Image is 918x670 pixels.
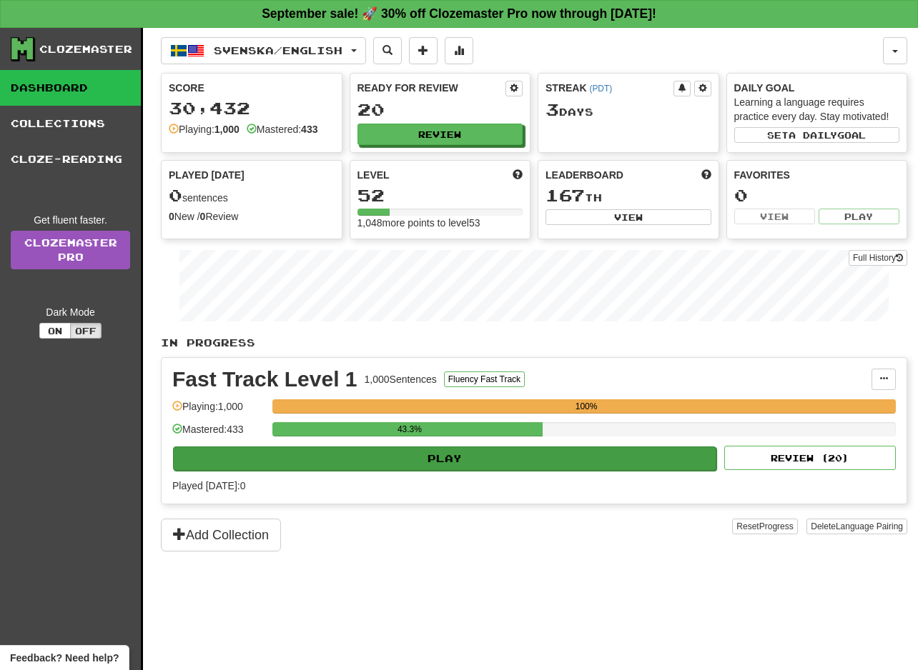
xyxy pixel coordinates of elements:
button: ResetProgress [732,519,797,534]
div: Streak [546,81,673,95]
span: This week in points, UTC [701,168,711,182]
span: Played [DATE] [169,168,245,182]
span: Leaderboard [546,168,623,182]
div: Get fluent faster. [11,213,130,227]
strong: 0 [200,211,206,222]
button: On [39,323,71,339]
div: 1,000 Sentences [365,372,437,386]
div: Mastered: [247,122,318,136]
button: Full History [849,250,907,266]
button: Seta dailygoal [734,127,900,143]
button: Off [70,323,102,339]
div: 20 [357,101,523,119]
a: ClozemasterPro [11,231,130,269]
div: Ready for Review [357,81,506,95]
span: Language Pairing [836,521,903,531]
span: Progress [759,521,794,531]
strong: September sale! 🚀 30% off Clozemaster Pro now through [DATE]! [262,6,656,21]
div: Score [169,81,335,95]
span: Level [357,168,390,182]
strong: 1,000 [214,124,240,135]
div: sentences [169,186,335,205]
div: Clozemaster [39,42,132,56]
div: 52 [357,186,523,204]
button: View [734,209,815,224]
div: 1,048 more points to level 53 [357,216,523,230]
button: Svenska/English [161,37,366,64]
div: Learning a language requires practice every day. Stay motivated! [734,95,900,124]
span: Played [DATE]: 0 [172,480,245,491]
button: Search sentences [373,37,402,64]
div: 43.3% [277,422,542,436]
button: Add sentence to collection [409,37,438,64]
button: Play [173,446,716,471]
span: Svenska / English [214,44,342,56]
div: Playing: [169,122,240,136]
span: Score more points to level up [513,168,523,182]
div: Dark Mode [11,305,130,319]
div: 30,432 [169,99,335,117]
span: 0 [169,185,182,205]
button: Add Collection [161,519,281,551]
button: Review [357,124,523,145]
div: Daily Goal [734,81,900,95]
strong: 433 [301,124,317,135]
p: In Progress [161,336,907,350]
div: Fast Track Level 1 [172,369,357,390]
div: New / Review [169,209,335,224]
a: (PDT) [589,84,612,94]
button: Review (20) [724,446,896,470]
div: Day s [546,101,711,119]
button: Fluency Fast Track [444,371,525,387]
strong: 0 [169,211,174,222]
button: DeleteLanguage Pairing [806,519,907,534]
div: Favorites [734,168,900,182]
div: Playing: 1,000 [172,399,265,423]
button: Play [819,209,899,224]
span: a daily [789,130,837,140]
span: 167 [546,185,585,205]
div: 0 [734,186,900,204]
span: Open feedback widget [10,651,119,665]
div: 100% [277,399,896,414]
div: th [546,186,711,205]
span: 3 [546,99,559,119]
button: View [546,209,711,225]
div: Mastered: 433 [172,422,265,446]
button: More stats [445,37,473,64]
